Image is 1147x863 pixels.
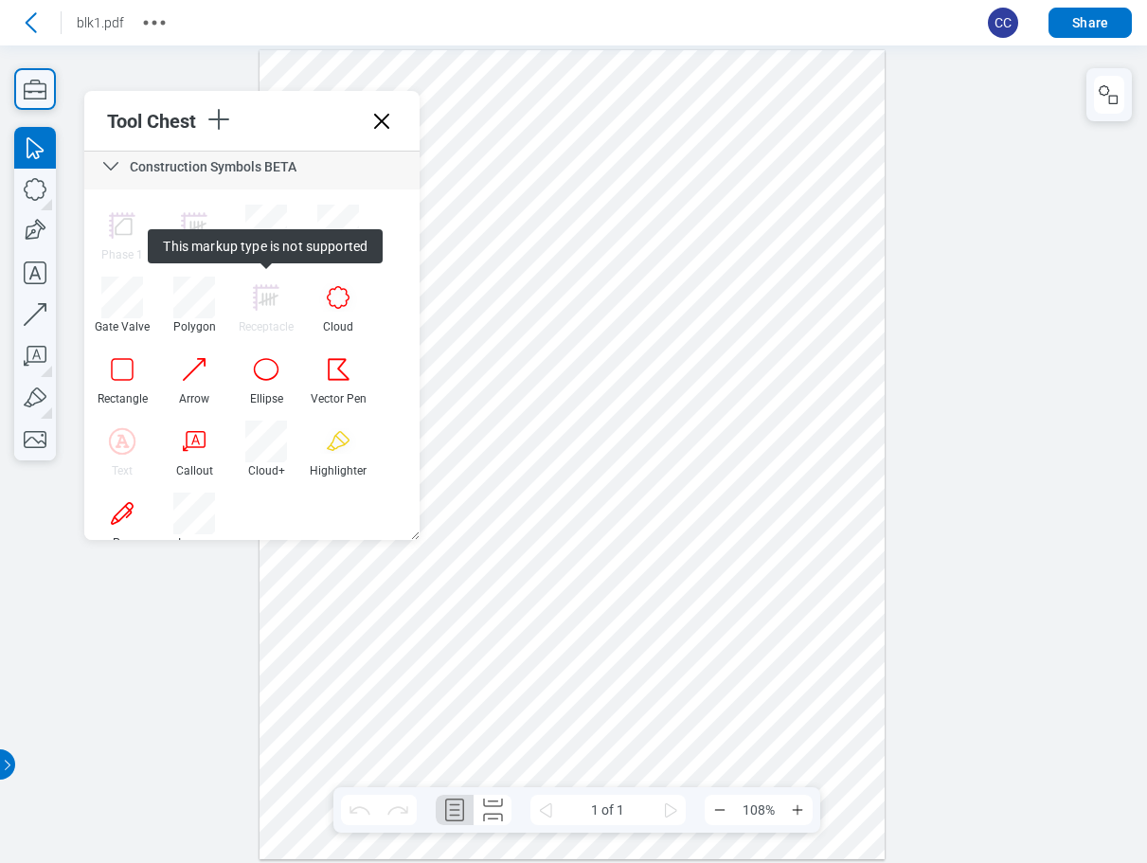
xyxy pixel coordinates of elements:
div: Tool Chest [107,110,204,133]
div: Callout [166,464,223,477]
button: Undo [341,795,379,825]
div: Vector Pen [310,392,367,405]
div: Highlighter [310,464,367,477]
button: Single Page Layout [436,795,474,825]
div: Arrow [166,392,223,405]
div: Pen [94,536,151,549]
button: Share [1048,8,1132,38]
button: Zoom In [782,795,813,825]
button: Continuous Page Layout [474,795,511,825]
div: Phase 1 [94,248,151,261]
div: Construction Symbols BETA [84,144,420,189]
div: Receptacle [238,320,295,333]
span: This markup type is not supported [148,229,383,263]
span: Construction Symbols BETA [130,159,296,174]
button: Zoom Out [705,795,735,825]
div: Text [94,464,151,477]
div: Image [166,536,223,549]
button: Redo [379,795,417,825]
div: Cloud+ [238,464,295,477]
div: Polygon [166,320,223,333]
span: 1 of 1 [561,795,655,825]
div: Cloud [310,320,367,333]
div: Ellipse [238,392,295,405]
button: More actions [139,8,170,38]
span: 108% [735,795,782,825]
h1: blk1.pdf [77,13,124,32]
span: CC [988,8,1018,38]
div: Gate Valve [94,320,151,333]
div: Rectangle [94,392,151,405]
